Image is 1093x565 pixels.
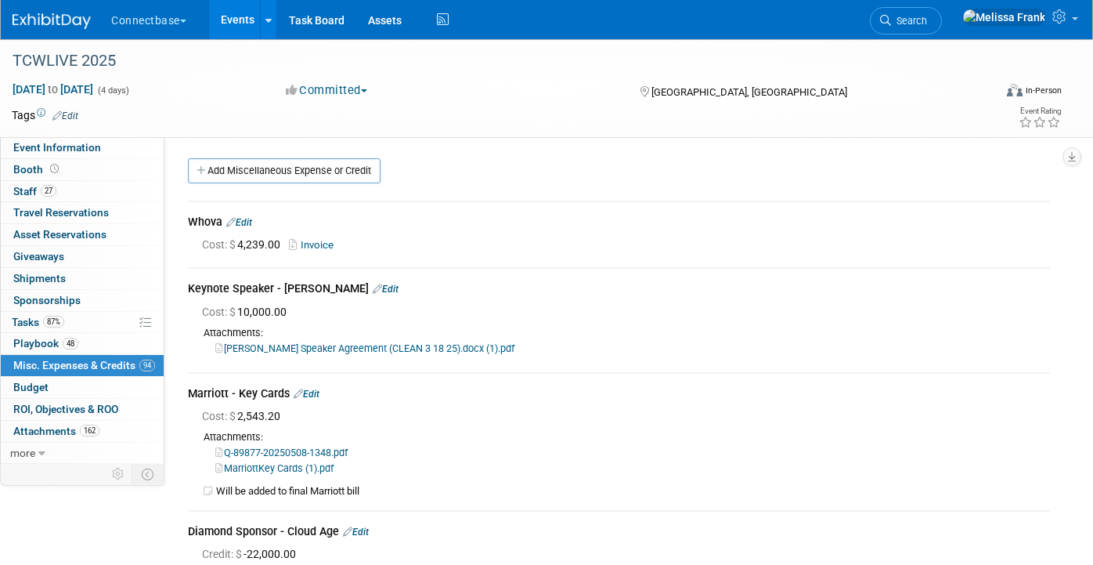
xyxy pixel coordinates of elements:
[52,110,78,121] a: Edit
[13,272,66,284] span: Shipments
[373,284,399,295] a: Edit
[1,246,164,267] a: Giveaways
[216,485,1050,498] td: Will be added to final Marriott bill
[1,268,164,289] a: Shipments
[47,163,62,175] span: Booth not reserved yet
[1,181,164,202] a: Staff27
[1,137,164,158] a: Event Information
[12,316,64,328] span: Tasks
[188,430,1050,444] div: Attachments:
[13,403,118,415] span: ROI, Objectives & ROO
[962,9,1046,26] img: Melissa Frank
[13,425,99,437] span: Attachments
[289,239,340,251] a: Invoice
[202,306,237,318] span: Cost: $
[188,523,1050,542] div: Diamond Sponsor - Cloud Age
[1,224,164,245] a: Asset Reservations
[188,326,1050,340] div: Attachments:
[343,527,369,538] a: Edit
[1025,85,1062,96] div: In-Person
[1,377,164,398] a: Budget
[13,228,106,241] span: Asset Reservations
[13,206,109,219] span: Travel Reservations
[13,294,81,306] span: Sponsorships
[1,312,164,333] a: Tasks87%
[891,15,927,27] span: Search
[202,548,243,560] span: Credit: $
[215,462,334,474] a: MarriottKey Cards (1).pdf
[12,82,94,96] span: [DATE] [DATE]
[202,238,237,251] span: Cost: $
[1,399,164,420] a: ROI, Objectives & ROO
[188,281,1050,299] div: Keynote Speaker - [PERSON_NAME]
[13,13,91,29] img: ExhibitDay
[41,185,56,197] span: 27
[215,342,514,354] a: [PERSON_NAME] Speaker Agreement (CLEAN 3 18 25).docx (1).pdf
[1019,107,1061,115] div: Event Rating
[10,447,35,459] span: more
[202,410,237,422] span: Cost: $
[202,410,287,422] span: 2,543.20
[96,85,129,96] span: (4 days)
[13,381,49,393] span: Budget
[1007,84,1023,96] img: Format-Inperson.png
[202,548,302,560] span: -22,000.00
[63,338,78,350] span: 48
[202,306,293,318] span: 10,000.00
[13,185,56,197] span: Staff
[105,464,132,484] td: Personalize Event Tab Strip
[43,316,64,328] span: 87%
[13,250,64,263] span: Giveaways
[1,202,164,223] a: Travel Reservations
[1,355,164,376] a: Misc. Expenses & Credits94
[1,421,164,442] a: Attachments162
[1,290,164,311] a: Sponsorships
[215,447,348,458] a: Q-89877-20250508-1348.pdf
[13,337,78,350] span: Playbook
[7,47,972,75] div: TCWLIVE 2025
[132,464,164,484] td: Toggle Event Tabs
[13,163,62,176] span: Booth
[1,333,164,354] a: Playbook48
[80,425,99,436] span: 162
[13,359,155,371] span: Misc. Expenses & Credits
[280,82,373,99] button: Committed
[870,7,942,34] a: Search
[45,83,60,96] span: to
[1,159,164,180] a: Booth
[202,238,287,251] span: 4,239.00
[13,141,101,154] span: Event Information
[907,81,1062,105] div: Event Format
[226,217,252,228] a: Edit
[294,389,319,400] a: Edit
[188,386,1050,404] div: Marriott - Key Cards
[1,443,164,464] a: more
[12,107,78,123] td: Tags
[139,360,155,371] span: 94
[651,86,847,98] span: [GEOGRAPHIC_DATA], [GEOGRAPHIC_DATA]
[188,158,381,183] a: Add Miscellaneous Expense or Credit
[188,214,1050,233] div: Whova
